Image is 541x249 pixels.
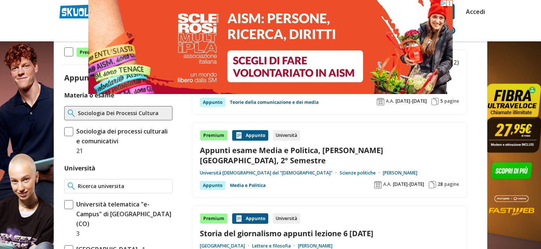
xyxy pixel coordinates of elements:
span: Sociologia dei processi culturali e comunicativi [73,126,172,146]
a: Lettere e filosofia [252,243,298,249]
span: 3 [73,229,80,238]
a: Accedi [466,4,482,20]
img: Pagine [429,181,436,188]
input: Ricerca materia o esame [78,109,169,117]
span: (2) [451,58,459,67]
div: Università [273,213,300,224]
span: 21 [73,146,83,156]
span: pagine [444,181,459,187]
span: [DATE]-[DATE] [396,98,427,104]
img: Anno accademico [377,98,384,105]
img: Ricerca materia o esame [68,109,75,117]
label: Appunti [64,73,103,83]
span: [DATE]-[DATE] [393,181,424,187]
a: Teorie della comunicazione e dei media [230,98,319,107]
div: Appunto [232,130,268,141]
span: A.A. [386,98,394,104]
div: Università [273,130,300,141]
a: [PERSON_NAME] [298,243,332,249]
span: Premium [76,47,104,57]
span: A.A. [383,181,391,187]
span: pagine [444,98,459,104]
img: Pagine [431,98,439,105]
a: Università [DEMOGRAPHIC_DATA] del "[DEMOGRAPHIC_DATA]" [200,170,340,176]
span: Università telematica "e-Campus" di [GEOGRAPHIC_DATA] (CO) [73,199,172,229]
a: [PERSON_NAME] [383,170,417,176]
div: Appunto [200,98,225,107]
a: Media e Politica [230,181,266,190]
label: Università [64,164,95,172]
a: Storia del giornalismo appunti lezione 6 [DATE] [200,228,459,238]
span: 28 [438,181,443,187]
span: 5 [440,98,443,104]
a: Scienze politiche [340,170,383,176]
input: Ricerca universita [78,182,169,190]
div: Premium [200,130,228,141]
a: [GEOGRAPHIC_DATA] [200,243,252,249]
div: Appunto [200,181,225,190]
img: Appunti contenuto [235,215,243,222]
img: Anno accademico [374,181,382,188]
img: Ricerca universita [68,182,75,190]
a: Appunti esame Media e Politica, [PERSON_NAME][GEOGRAPHIC_DATA], 2° Semestre [200,145,459,165]
div: Premium [200,213,228,224]
div: Appunto [232,213,268,224]
img: Appunti contenuto [235,132,243,139]
label: Materia o esame [64,91,114,99]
